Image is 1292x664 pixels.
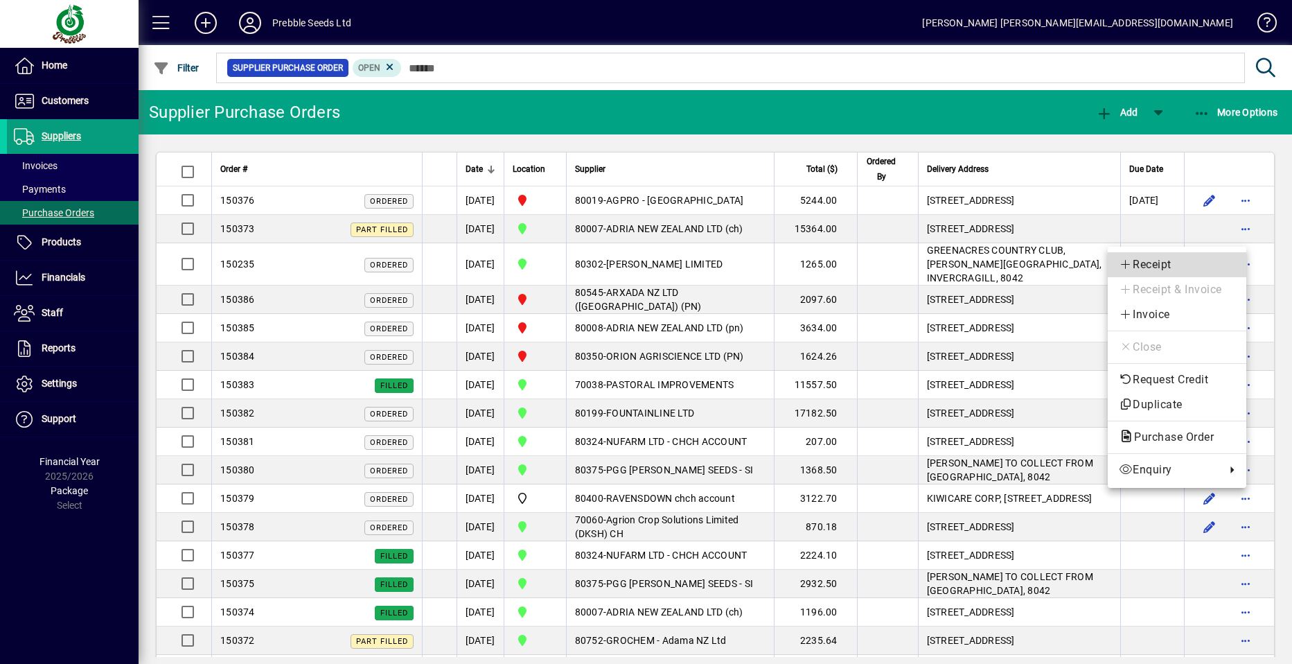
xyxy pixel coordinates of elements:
[1119,372,1235,388] span: Request Credit
[1119,256,1235,273] span: Receipt
[1119,462,1219,478] span: Enquiry
[1119,306,1235,323] span: Invoice
[1119,430,1221,444] span: Purchase Order
[1119,396,1235,413] span: Duplicate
